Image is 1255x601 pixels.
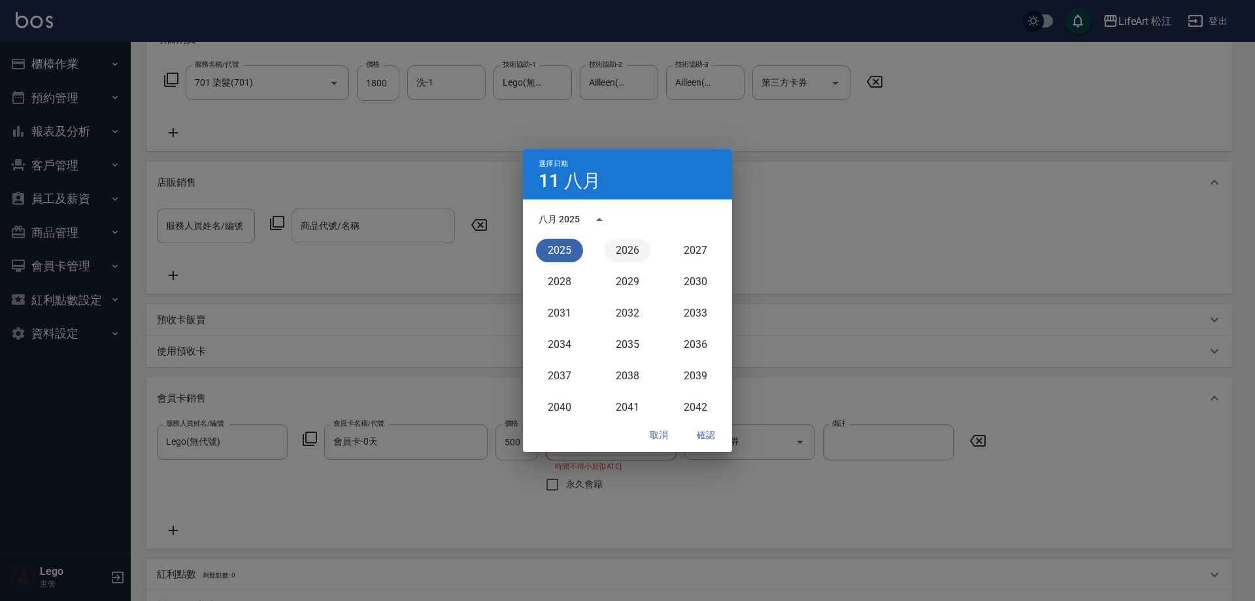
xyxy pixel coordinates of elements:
[539,213,580,226] div: 八月 2025
[539,160,568,168] span: 選擇日期
[536,333,583,356] button: 2034
[536,270,583,294] button: 2028
[584,204,615,235] button: year view is open, switch to calendar view
[638,423,680,447] button: 取消
[536,301,583,325] button: 2031
[536,396,583,419] button: 2040
[672,333,719,356] button: 2036
[672,239,719,262] button: 2027
[604,333,651,356] button: 2035
[685,423,727,447] button: 確認
[536,364,583,388] button: 2037
[604,239,651,262] button: 2026
[672,270,719,294] button: 2030
[539,173,601,189] h4: 11 八月
[604,301,651,325] button: 2032
[672,301,719,325] button: 2033
[604,364,651,388] button: 2038
[672,396,719,419] button: 2042
[604,270,651,294] button: 2029
[604,396,651,419] button: 2041
[536,239,583,262] button: 2025
[672,364,719,388] button: 2039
